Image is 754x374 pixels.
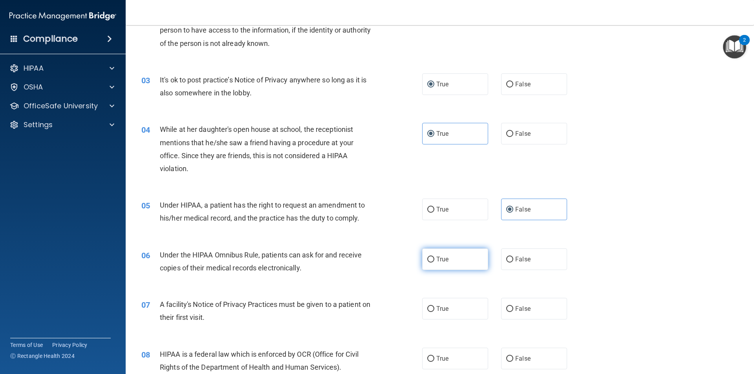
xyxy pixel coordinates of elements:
input: True [427,356,434,362]
span: True [436,305,448,312]
input: False [506,356,513,362]
p: OSHA [24,82,43,92]
img: PMB logo [9,8,116,24]
span: False [515,305,531,312]
a: Terms of Use [10,341,43,349]
input: True [427,82,434,88]
span: It's ok to post practice’s Notice of Privacy anywhere so long as it is also somewhere in the lobby. [160,76,366,97]
span: 07 [141,300,150,310]
span: 06 [141,251,150,260]
a: Privacy Policy [52,341,88,349]
span: False [515,206,531,213]
span: Under the HIPAA Omnibus Rule, patients can ask for and receive copies of their medical records el... [160,251,362,272]
a: OfficeSafe University [9,101,114,111]
span: False [515,355,531,362]
span: 05 [141,201,150,210]
span: While at her daughter's open house at school, the receptionist mentions that he/she saw a friend ... [160,125,353,173]
input: False [506,82,513,88]
span: 04 [141,125,150,135]
span: True [436,355,448,362]
span: Under HIPAA, a patient has the right to request an amendment to his/her medical record, and the p... [160,201,365,222]
input: False [506,257,513,263]
span: False [515,255,531,263]
span: HIPAA is a federal law which is enforced by OCR (Office for Civil Rights of the Department of Hea... [160,350,359,371]
h4: Compliance [23,33,78,44]
input: False [506,306,513,312]
input: True [427,207,434,213]
input: True [427,306,434,312]
span: True [436,206,448,213]
span: 08 [141,350,150,359]
span: 03 [141,76,150,85]
p: Settings [24,120,53,130]
a: HIPAA [9,64,114,73]
span: A facility's Notice of Privacy Practices must be given to a patient on their first visit. [160,300,370,321]
input: True [427,131,434,137]
span: Ⓒ Rectangle Health 2024 [10,352,75,360]
button: Open Resource Center, 2 new notifications [723,35,746,58]
input: False [506,131,513,137]
input: True [427,257,434,263]
span: True [436,130,448,137]
span: True [436,255,448,263]
span: False [515,130,531,137]
p: HIPAA [24,64,44,73]
p: OfficeSafe University [24,101,98,111]
a: Settings [9,120,114,130]
a: OSHA [9,82,114,92]
span: False [515,80,531,88]
input: False [506,207,513,213]
div: 2 [743,40,746,50]
span: True [436,80,448,88]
